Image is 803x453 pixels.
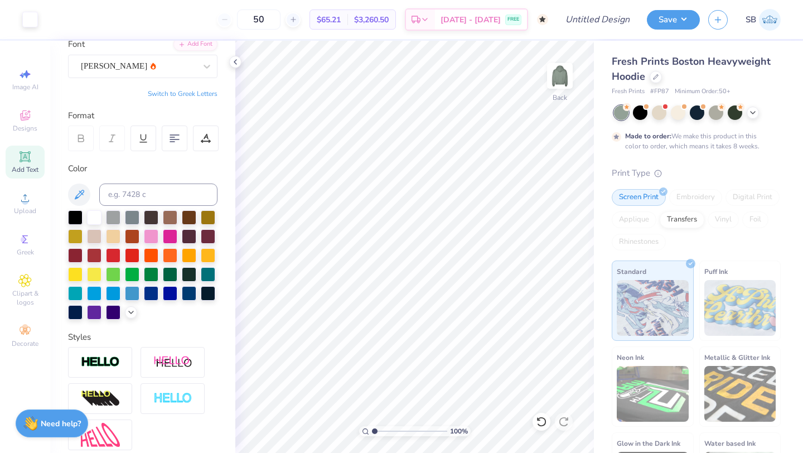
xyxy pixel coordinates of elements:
[759,9,781,31] img: Stephanie Bilsky
[669,189,722,206] div: Embroidery
[68,38,85,51] label: Font
[237,9,280,30] input: – –
[441,14,501,26] span: [DATE] - [DATE]
[68,109,219,122] div: Format
[612,87,645,97] span: Fresh Prints
[704,351,770,363] span: Metallic & Glitter Ink
[746,9,781,31] a: SB
[617,280,689,336] img: Standard
[708,211,739,228] div: Vinyl
[617,351,644,363] span: Neon Ink
[81,356,120,369] img: Stroke
[17,248,34,257] span: Greek
[617,366,689,422] img: Neon Ink
[549,65,571,87] img: Back
[617,266,646,277] span: Standard
[704,266,728,277] span: Puff Ink
[746,13,756,26] span: SB
[704,280,776,336] img: Puff Ink
[612,211,656,228] div: Applique
[13,124,37,133] span: Designs
[704,366,776,422] img: Metallic & Glitter Ink
[660,211,704,228] div: Transfers
[612,55,771,83] span: Fresh Prints Boston Heavyweight Hoodie
[612,234,666,250] div: Rhinestones
[12,83,38,91] span: Image AI
[12,165,38,174] span: Add Text
[617,437,680,449] span: Glow in the Dark Ink
[725,189,780,206] div: Digital Print
[553,93,567,103] div: Back
[148,89,217,98] button: Switch to Greek Letters
[317,14,341,26] span: $65.21
[68,331,217,344] div: Styles
[612,167,781,180] div: Print Type
[647,10,700,30] button: Save
[173,38,217,51] div: Add Font
[612,189,666,206] div: Screen Print
[625,131,762,151] div: We make this product in this color to order, which means it takes 8 weeks.
[557,8,638,31] input: Untitled Design
[675,87,731,97] span: Minimum Order: 50 +
[6,289,45,307] span: Clipart & logos
[41,418,81,429] strong: Need help?
[450,426,468,436] span: 100 %
[12,339,38,348] span: Decorate
[507,16,519,23] span: FREE
[14,206,36,215] span: Upload
[81,390,120,408] img: 3d Illusion
[153,392,192,405] img: Negative Space
[742,211,768,228] div: Foil
[650,87,669,97] span: # FP87
[153,355,192,369] img: Shadow
[81,423,120,447] img: Free Distort
[354,14,389,26] span: $3,260.50
[99,184,217,206] input: e.g. 7428 c
[704,437,756,449] span: Water based Ink
[68,162,217,175] div: Color
[625,132,671,141] strong: Made to order:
